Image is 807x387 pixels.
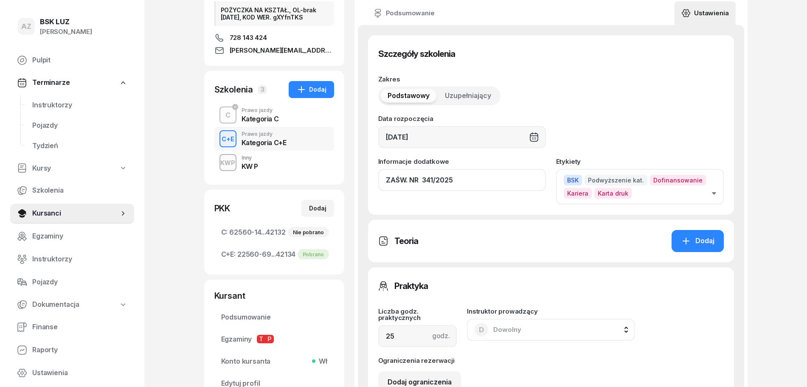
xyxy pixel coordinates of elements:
span: Raporty [32,345,127,356]
div: Nie pobrano [288,227,329,237]
span: Instruktorzy [32,254,127,265]
a: 728 143 424 [214,33,334,43]
button: Dodaj [301,200,334,217]
button: DDowolny [467,319,635,341]
span: Ustawienia [32,367,127,379]
a: Podsumowanie [366,1,441,25]
span: AZ [21,23,31,30]
h3: Szczegóły szkolenia [378,47,455,61]
span: Dokumentacja [32,299,79,310]
a: Szkolenia [10,180,134,201]
span: Pojazdy [32,277,127,288]
button: Dodaj [289,81,334,98]
div: Kategoria C [242,115,279,122]
span: 22560-69...42134 [221,249,327,260]
a: Terminarze [10,73,134,93]
div: Kategoria C+E [242,139,287,146]
a: Kursanci [10,203,134,224]
a: Kursy [10,159,134,178]
span: Dofinansowanie [650,175,706,185]
a: Pulpit [10,50,134,70]
a: Instruktorzy [10,249,134,269]
a: C+E:22560-69...42134Pobrano [214,244,334,264]
a: Ustawienia [675,1,735,25]
div: Dodaj [309,203,326,213]
span: Szkolenia [32,185,127,196]
div: Inny [242,155,258,160]
div: C [222,108,234,123]
span: Podstawowy [388,90,430,101]
span: Kursy [32,163,51,174]
input: 0 [378,325,457,347]
a: C:62560-14...42132Nie pobrano [214,222,334,242]
button: KWPInnyKW P [214,151,334,174]
span: Konto kursanta [221,356,327,367]
span: T [257,335,265,343]
span: Finanse [32,322,127,333]
div: [PERSON_NAME] [40,26,92,37]
span: Instruktorzy [32,100,127,111]
button: BSKPodwyższenie kat.DofinansowanieKarieraKarta druk [556,169,724,205]
span: Karta druk [594,188,632,199]
div: C+E [218,134,238,144]
button: C+EPrawo jazdyKategoria C+E [214,127,334,151]
div: Szkolenia [214,84,253,95]
div: Dodaj [681,236,714,247]
a: Pojazdy [10,272,134,292]
div: PKK [214,202,231,214]
span: Podsumowanie [221,312,327,323]
a: Pojazdy [25,115,134,136]
span: Egzaminy [221,334,327,345]
a: Tydzień [25,136,134,156]
span: BSK [564,175,582,185]
a: [PERSON_NAME][EMAIL_ADDRESS][DOMAIN_NAME] [214,45,334,56]
span: Tydzień [32,140,127,151]
a: Podsumowanie [214,307,334,327]
span: 728 143 424 [230,33,267,43]
div: KWP [217,157,239,168]
span: [PERSON_NAME][EMAIL_ADDRESS][DOMAIN_NAME] [230,45,334,56]
a: Dokumentacja [10,295,134,314]
div: POŻYCZKA NA KSZTAŁ., OL-brak [DATE], KOD WER. gXYfnTKS [214,1,334,26]
h3: Teoria [394,234,418,248]
div: Prawo jazdy [242,132,287,137]
div: BSK LUZ [40,18,92,25]
a: Instruktorzy [25,95,134,115]
a: EgzaminyTP [214,329,334,349]
span: Pojazdy [32,120,127,131]
span: C: [221,227,228,238]
span: Wł [315,356,327,367]
span: Kursanci [32,208,119,219]
button: C+E [219,130,236,147]
span: C+E: [221,249,236,260]
span: D [479,326,484,334]
span: Dowolny [493,325,521,334]
span: Kariera [564,188,592,199]
div: Pobrano [298,249,329,259]
span: P [265,335,274,343]
span: 62560-14...42132 [221,227,327,238]
span: 3 [258,85,267,94]
span: Pulpit [32,55,127,66]
button: CPrawo jazdyKategoria C [214,103,334,127]
h3: Praktyka [394,279,428,293]
span: Podwyższenie kat. [585,175,647,185]
div: Prawo jazdy [242,108,279,113]
button: Dodaj [672,230,724,252]
button: KWP [219,154,236,171]
span: Terminarze [32,77,70,88]
a: Konto kursantaWł [214,351,334,371]
button: C [219,107,236,123]
div: Dodaj [296,84,326,95]
span: Uzupełniający [445,90,491,101]
a: Egzaminy [10,226,134,247]
a: Ustawienia [10,363,134,383]
a: Finanse [10,317,134,337]
div: Kursant [214,290,334,302]
span: Egzaminy [32,231,127,242]
a: Raporty [10,340,134,360]
input: Dodaj notatkę... [378,169,546,191]
div: KW P [242,163,258,170]
button: Uzupełniający [438,89,498,103]
button: Podstawowy [381,89,436,103]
